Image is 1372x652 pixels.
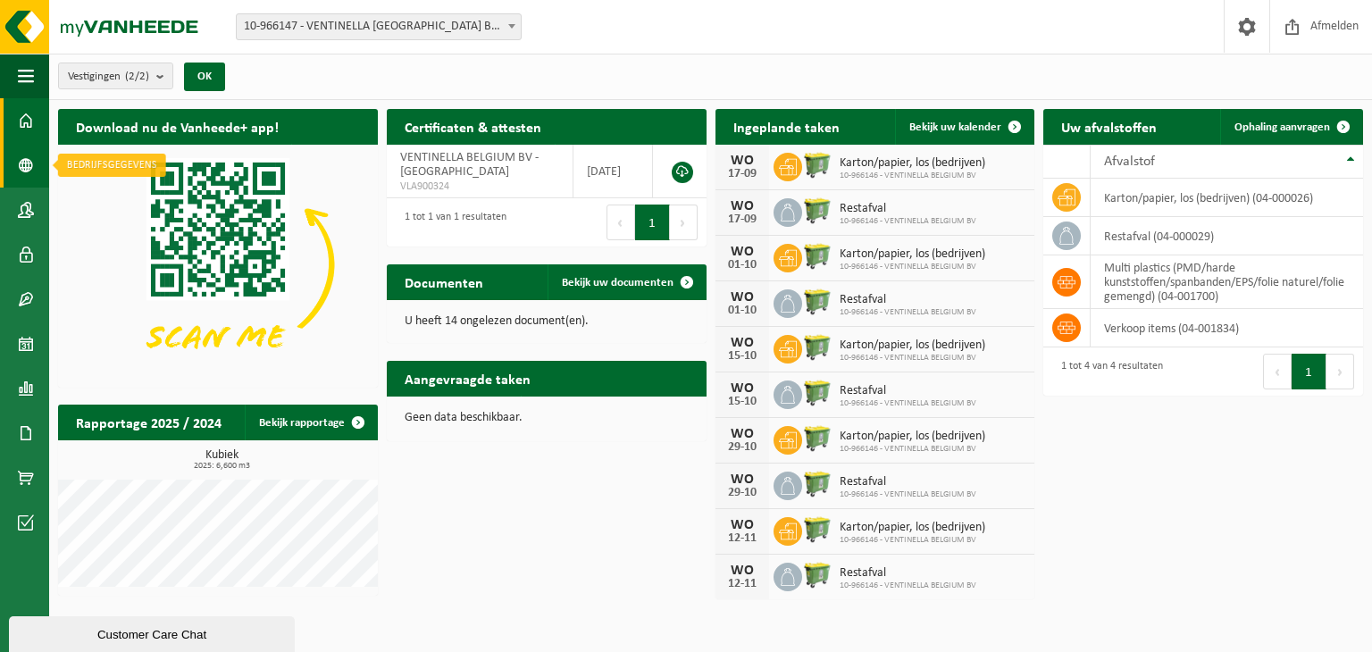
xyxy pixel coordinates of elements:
[724,518,760,532] div: WO
[840,489,976,500] span: 10-966146 - VENTINELLA BELGIUM BV
[724,199,760,213] div: WO
[802,287,832,317] img: WB-0660-HPE-GN-50
[724,213,760,226] div: 17-09
[562,277,673,288] span: Bekijk uw documenten
[1052,352,1163,391] div: 1 tot 4 van 4 resultaten
[840,384,976,398] span: Restafval
[58,63,173,89] button: Vestigingen(2/2)
[1091,309,1363,347] td: verkoop items (04-001834)
[405,315,689,328] p: U heeft 14 ongelezen document(en).
[840,581,976,591] span: 10-966146 - VENTINELLA BELGIUM BV
[840,444,985,455] span: 10-966146 - VENTINELLA BELGIUM BV
[236,13,522,40] span: 10-966147 - VENTINELLA BELGIUM BV - KORTRIJK
[724,532,760,545] div: 12-11
[724,578,760,590] div: 12-11
[237,14,521,39] span: 10-966147 - VENTINELLA BELGIUM BV - KORTRIJK
[802,560,832,590] img: WB-0660-HPE-GN-50
[635,205,670,240] button: 1
[396,203,506,242] div: 1 tot 1 van 1 resultaten
[1091,179,1363,217] td: karton/papier, los (bedrijven) (04-000026)
[724,487,760,499] div: 29-10
[400,180,560,194] span: VLA900324
[1326,354,1354,389] button: Next
[802,423,832,454] img: WB-0660-HPE-GN-50
[724,396,760,408] div: 15-10
[840,216,976,227] span: 10-966146 - VENTINELLA BELGIUM BV
[58,405,239,439] h2: Rapportage 2025 / 2024
[724,381,760,396] div: WO
[840,521,985,535] span: Karton/papier, los (bedrijven)
[400,151,539,179] span: VENTINELLA BELGIUM BV - [GEOGRAPHIC_DATA]
[724,154,760,168] div: WO
[840,430,985,444] span: Karton/papier, los (bedrijven)
[724,441,760,454] div: 29-10
[573,145,653,198] td: [DATE]
[405,412,689,424] p: Geen data beschikbaar.
[802,332,832,363] img: WB-0660-HPE-GN-50
[9,613,298,652] iframe: chat widget
[909,121,1001,133] span: Bekijk uw kalender
[840,566,976,581] span: Restafval
[724,168,760,180] div: 17-09
[387,264,501,299] h2: Documenten
[802,378,832,408] img: WB-0660-HPE-GN-50
[840,339,985,353] span: Karton/papier, los (bedrijven)
[840,535,985,546] span: 10-966146 - VENTINELLA BELGIUM BV
[724,245,760,259] div: WO
[802,241,832,272] img: WB-0660-HPE-GN-50
[1220,109,1361,145] a: Ophaling aanvragen
[840,202,976,216] span: Restafval
[1234,121,1330,133] span: Ophaling aanvragen
[1091,217,1363,255] td: restafval (04-000029)
[802,514,832,545] img: WB-0660-HPE-GN-50
[724,472,760,487] div: WO
[387,109,559,144] h2: Certificaten & attesten
[1091,255,1363,309] td: multi plastics (PMD/harde kunststoffen/spanbanden/EPS/folie naturel/folie gemengd) (04-001700)
[840,293,976,307] span: Restafval
[548,264,705,300] a: Bekijk uw documenten
[125,71,149,82] count: (2/2)
[724,290,760,305] div: WO
[715,109,857,144] h2: Ingeplande taken
[895,109,1033,145] a: Bekijk uw kalender
[840,262,985,272] span: 10-966146 - VENTINELLA BELGIUM BV
[670,205,698,240] button: Next
[840,247,985,262] span: Karton/papier, los (bedrijven)
[68,63,149,90] span: Vestigingen
[607,205,635,240] button: Previous
[724,427,760,441] div: WO
[840,398,976,409] span: 10-966146 - VENTINELLA BELGIUM BV
[802,469,832,499] img: WB-0660-HPE-GN-50
[840,307,976,318] span: 10-966146 - VENTINELLA BELGIUM BV
[840,156,985,171] span: Karton/papier, los (bedrijven)
[724,259,760,272] div: 01-10
[1292,354,1326,389] button: 1
[245,405,376,440] a: Bekijk rapportage
[840,353,985,364] span: 10-966146 - VENTINELLA BELGIUM BV
[67,462,378,471] span: 2025: 6,600 m3
[1104,155,1155,169] span: Afvalstof
[724,564,760,578] div: WO
[184,63,225,91] button: OK
[724,336,760,350] div: WO
[840,171,985,181] span: 10-966146 - VENTINELLA BELGIUM BV
[724,350,760,363] div: 15-10
[1043,109,1175,144] h2: Uw afvalstoffen
[802,150,832,180] img: WB-0660-HPE-GN-50
[802,196,832,226] img: WB-0660-HPE-GN-50
[58,145,378,384] img: Download de VHEPlus App
[67,449,378,471] h3: Kubiek
[58,109,297,144] h2: Download nu de Vanheede+ app!
[840,475,976,489] span: Restafval
[1263,354,1292,389] button: Previous
[387,361,548,396] h2: Aangevraagde taken
[724,305,760,317] div: 01-10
